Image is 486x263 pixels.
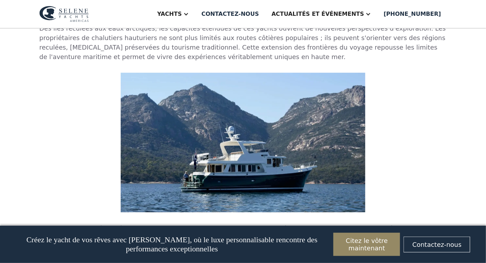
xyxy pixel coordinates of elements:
[39,225,437,251] font: Pour ceux qui apprécient à la fois l'aventure et le luxe, les chalutiers de croisière au long cou...
[26,235,318,253] font: Créez le yacht de vos rêves avec [PERSON_NAME], où le luxe personnalisable rencontre des performa...
[412,241,461,248] font: Contactez-nous
[333,233,400,256] a: Citez le vôtre maintenant
[272,11,364,17] font: Actualités et événements
[121,73,365,212] img: yachts de croisière transocéanique
[201,11,259,17] font: Contactez-nous
[39,6,89,22] img: logo
[384,11,441,17] font: [PHONE_NUMBER]
[157,11,182,17] font: Yachts
[346,237,388,252] font: Citez le vôtre maintenant
[39,25,446,60] font: Des îles reculées aux eaux arctiques, les capacités étendues de ces yachts ouvrent de nouvelles p...
[404,237,470,252] a: Contactez-nous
